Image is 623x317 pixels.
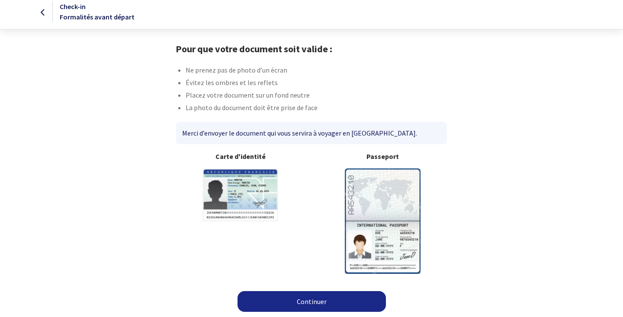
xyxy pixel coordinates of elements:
[202,168,278,222] img: illuCNI.svg
[238,291,386,312] a: Continuer
[60,2,135,21] span: Check-in Formalités avant départ
[176,43,447,54] h1: Pour que votre document soit valide :
[176,151,305,162] b: Carte d'identité
[186,77,447,90] li: Évitez les ombres et les reflets
[186,102,447,115] li: La photo du document doit être prise de face
[318,151,447,162] b: Passeport
[176,122,446,144] div: Merci d’envoyer le document qui vous servira à voyager en [GEOGRAPHIC_DATA].
[186,90,447,102] li: Placez votre document sur un fond neutre
[186,65,447,77] li: Ne prenez pas de photo d’un écran
[345,168,421,273] img: illuPasseport.svg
